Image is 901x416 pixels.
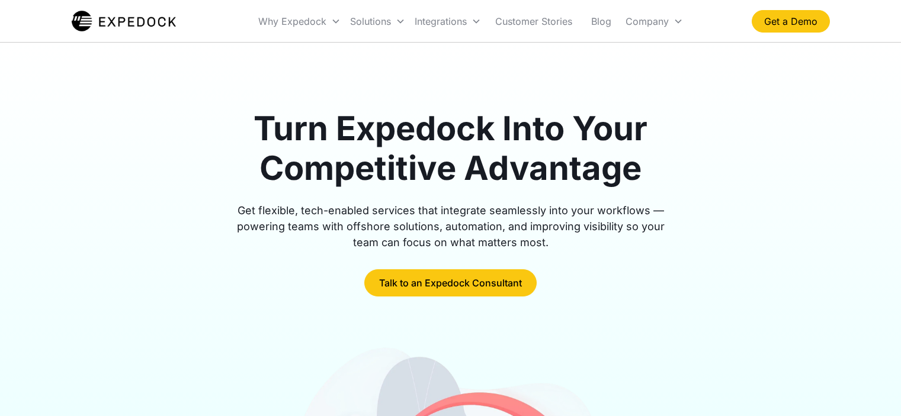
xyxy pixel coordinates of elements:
img: Expedock Logo [72,9,177,33]
div: Company [626,15,669,27]
a: Customer Stories [486,1,582,41]
div: Solutions [350,15,391,27]
a: Blog [582,1,621,41]
h1: Turn Expedock Into Your Competitive Advantage [223,109,678,188]
div: Why Expedock [254,1,345,41]
a: Get a Demo [752,10,830,33]
div: Get flexible, tech-enabled services that integrate seamlessly into your workflows — powering team... [223,202,678,250]
a: Talk to an Expedock Consultant [364,269,537,296]
div: Integrations [415,15,467,27]
a: home [72,9,177,33]
div: Why Expedock [258,15,326,27]
div: Company [621,1,688,41]
div: Integrations [410,1,486,41]
div: Solutions [345,1,410,41]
